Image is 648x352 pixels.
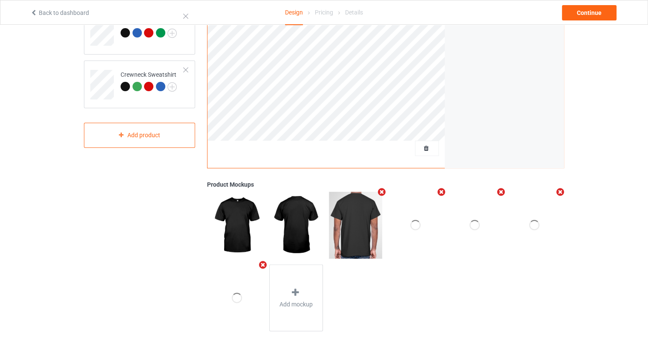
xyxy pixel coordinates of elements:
[377,188,387,196] i: Remove mockup
[345,0,363,24] div: Details
[279,300,313,308] span: Add mockup
[329,192,382,258] img: regular.jpg
[84,61,195,108] div: Crewneck Sweatshirt
[269,192,323,258] img: regular.jpg
[121,17,177,37] div: V-Neck T-Shirt
[285,0,303,25] div: Design
[555,188,566,196] i: Remove mockup
[495,188,506,196] i: Remove mockup
[315,0,333,24] div: Pricing
[210,192,263,258] img: regular.jpg
[84,123,195,148] div: Add product
[121,70,177,91] div: Crewneck Sweatshirt
[84,7,195,55] div: V-Neck T-Shirt
[257,260,268,269] i: Remove mockup
[269,265,323,332] div: Add mockup
[207,180,564,189] div: Product Mockups
[562,5,616,20] div: Continue
[436,188,446,196] i: Remove mockup
[167,82,177,92] img: svg+xml;base64,PD94bWwgdmVyc2lvbj0iMS4wIiBlbmNvZGluZz0iVVRGLTgiPz4KPHN2ZyB3aWR0aD0iMjJweCIgaGVpZ2...
[167,29,177,38] img: svg+xml;base64,PD94bWwgdmVyc2lvbj0iMS4wIiBlbmNvZGluZz0iVVRGLTgiPz4KPHN2ZyB3aWR0aD0iMjJweCIgaGVpZ2...
[30,9,89,16] a: Back to dashboard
